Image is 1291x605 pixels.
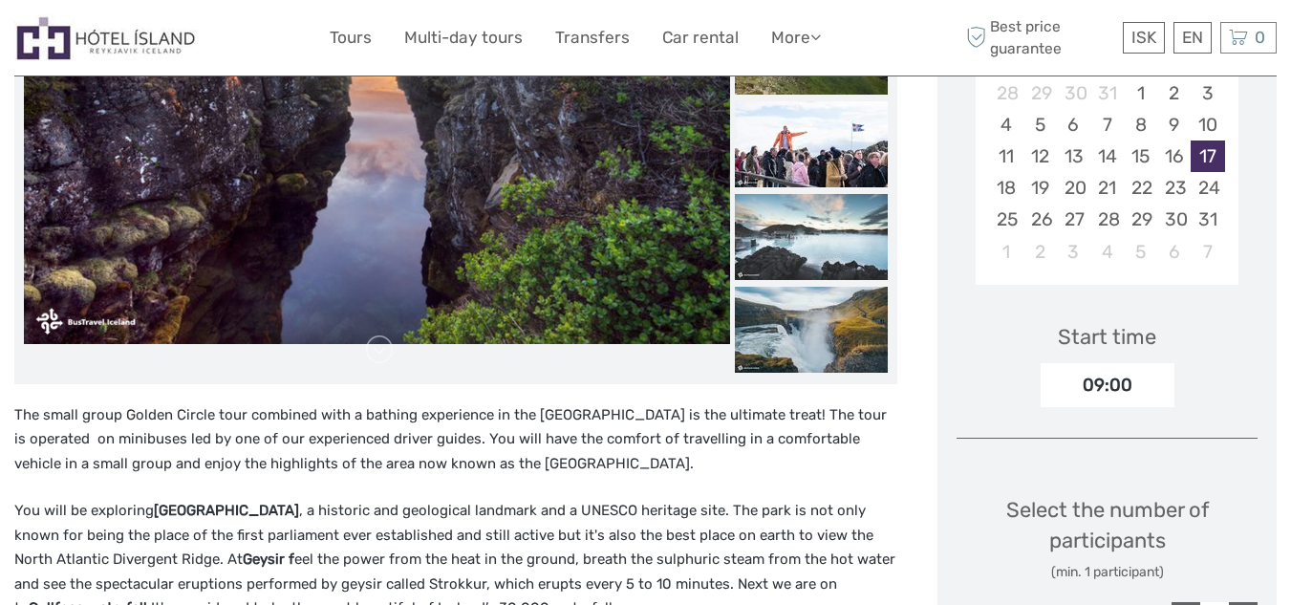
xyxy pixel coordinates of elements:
[1090,109,1124,140] div: Choose Wednesday, January 7th, 2026
[989,172,1022,204] div: Choose Sunday, January 18th, 2026
[1058,322,1156,352] div: Start time
[1157,109,1191,140] div: Choose Friday, January 9th, 2026
[1252,28,1268,47] span: 0
[662,24,739,52] a: Car rental
[989,77,1022,109] div: Choose Sunday, December 28th, 2025
[1041,363,1174,407] div: 09:00
[1057,236,1090,268] div: Choose Tuesday, February 3rd, 2026
[1157,204,1191,235] div: Choose Friday, January 30th, 2026
[1057,109,1090,140] div: Choose Tuesday, January 6th, 2026
[1191,236,1224,268] div: Choose Saturday, February 7th, 2026
[1157,172,1191,204] div: Choose Friday, January 23rd, 2026
[735,194,888,280] img: 145d8319ebba4a16bb448717f742f61c_slider_thumbnail.jpeg
[1090,236,1124,268] div: Choose Wednesday, February 4th, 2026
[1124,140,1157,172] div: Choose Thursday, January 15th, 2026
[1057,77,1090,109] div: Choose Tuesday, December 30th, 2025
[1191,77,1224,109] div: Choose Saturday, January 3rd, 2026
[1057,172,1090,204] div: Choose Tuesday, January 20th, 2026
[989,236,1022,268] div: Choose Sunday, February 1st, 2026
[1191,109,1224,140] div: Choose Saturday, January 10th, 2026
[989,204,1022,235] div: Choose Sunday, January 25th, 2026
[154,502,299,519] strong: [GEOGRAPHIC_DATA]
[1191,140,1224,172] div: Choose Saturday, January 17th, 2026
[989,140,1022,172] div: Choose Sunday, January 11th, 2026
[1124,109,1157,140] div: Choose Thursday, January 8th, 2026
[1173,22,1212,54] div: EN
[1191,172,1224,204] div: Choose Saturday, January 24th, 2026
[1023,204,1057,235] div: Choose Monday, January 26th, 2026
[243,551,294,568] strong: Geysir f
[957,495,1258,582] div: Select the number of participants
[1090,140,1124,172] div: Choose Wednesday, January 14th, 2026
[14,403,897,477] p: The small group Golden Circle tour combined with a bathing experience in the [GEOGRAPHIC_DATA] is...
[957,563,1258,582] div: (min. 1 participant)
[1124,236,1157,268] div: Choose Thursday, February 5th, 2026
[1023,172,1057,204] div: Choose Monday, January 19th, 2026
[1124,204,1157,235] div: Choose Thursday, January 29th, 2026
[1124,172,1157,204] div: Choose Thursday, January 22nd, 2026
[981,77,1232,268] div: month 2026-01
[735,287,888,373] img: 6379ec51912245e79ae041a34b7adb3d_slider_thumbnail.jpeg
[1023,109,1057,140] div: Choose Monday, January 5th, 2026
[1157,140,1191,172] div: Choose Friday, January 16th, 2026
[1057,140,1090,172] div: Choose Tuesday, January 13th, 2026
[330,24,372,52] a: Tours
[961,16,1118,58] span: Best price guarantee
[1191,204,1224,235] div: Choose Saturday, January 31st, 2026
[1023,140,1057,172] div: Choose Monday, January 12th, 2026
[1157,77,1191,109] div: Choose Friday, January 2nd, 2026
[1023,77,1057,109] div: Choose Monday, December 29th, 2025
[1157,236,1191,268] div: Choose Friday, February 6th, 2026
[1057,204,1090,235] div: Choose Tuesday, January 27th, 2026
[1090,77,1124,109] div: Choose Wednesday, December 31st, 2025
[735,101,888,187] img: 480d7881ebe5477daee8b1a97053b8e9_slider_thumbnail.jpeg
[1131,28,1156,47] span: ISK
[14,14,198,61] img: Hótel Ísland
[1023,236,1057,268] div: Choose Monday, February 2nd, 2026
[555,24,630,52] a: Transfers
[1090,204,1124,235] div: Choose Wednesday, January 28th, 2026
[404,24,523,52] a: Multi-day tours
[771,24,821,52] a: More
[1124,77,1157,109] div: Choose Thursday, January 1st, 2026
[989,109,1022,140] div: Choose Sunday, January 4th, 2026
[1090,172,1124,204] div: Choose Wednesday, January 21st, 2026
